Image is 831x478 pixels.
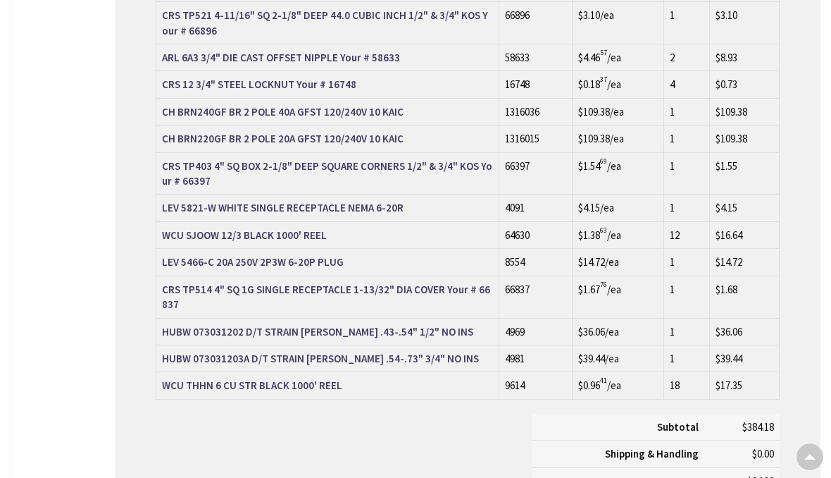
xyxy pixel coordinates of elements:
td: /ea [573,98,664,125]
span: $109.38 [716,105,747,118]
td: /ea [573,276,664,318]
a: ARL 6A3 3/4" DIE CAST OFFSET NIPPLE Your # 58633 [162,50,400,65]
td: /ea [573,71,664,98]
span: 1 [670,255,675,269]
span: $0.73 [716,78,737,91]
span: 2 [670,51,675,64]
a: CRS TP403 4" SQ BOX 2-1/8" DEEP SQUARE CORNERS 1/2" & 3/4" KOS Your # 66397 [162,159,492,189]
td: 4981 [499,345,573,372]
td: /ea [573,125,664,152]
strong: HUBW 073031202 D/T STRAIN [PERSON_NAME] .43-.54" 1/2" NO INS [162,325,473,338]
span: $36.06 [716,325,742,338]
span: 1 [670,325,675,338]
span: $3.10 [716,8,737,22]
span: $39.44 [716,352,742,365]
strong: CRS 12 3/4" STEEL LOCKNUT Your # 16748 [162,78,356,91]
span: 1 [670,105,675,118]
span: $1.54 [578,159,607,173]
span: $16.64 [716,228,742,242]
strong: CH BRN220GF BR 2 POLE 20A GFST 120/240V 10 KAIC [162,132,404,145]
td: 58633 [499,44,573,71]
a: LEV 5821-W WHITE SINGLE RECEPTACLE NEMA 6-20R [162,200,404,215]
th: Subtotal [532,414,704,441]
td: /ea [573,249,664,276]
a: 1316015 [505,131,539,146]
span: $4.46 [578,51,607,64]
td: 64630 [499,221,573,248]
sup: 63 [600,226,607,235]
td: /ea [573,318,664,345]
span: $14.72 [716,255,742,269]
span: 1 [670,352,675,365]
span: $36.06 [578,325,605,338]
th: Shipping & Handling [532,441,704,467]
span: $17.35 [716,379,742,392]
span: 12 [670,228,680,242]
span: $109.38 [716,132,747,145]
strong: CH BRN240GF BR 2 POLE 40A GFST 120/240V 10 KAIC [162,105,404,118]
td: 66837 [499,276,573,318]
td: /ea [573,152,664,195]
a: HUBW 073031202 D/T STRAIN [PERSON_NAME] .43-.54" 1/2" NO INS [162,324,473,339]
a: CRS 12 3/4" STEEL LOCKNUT Your # 16748 [162,77,356,92]
span: $384.18 [742,420,774,434]
span: 18 [670,379,680,392]
a: CRS TP521 4-11/16" SQ 2-1/8" DEEP 44.0 CUBIC INCH 1/2" & 3/4" KOS Your # 66896 [162,8,492,38]
sup: 57 [600,48,607,57]
td: /ea [573,44,664,71]
span: $1.55 [716,159,737,173]
sup: 76 [600,280,607,289]
td: /ea [573,372,664,399]
span: $0.18 [578,78,607,91]
a: CH BRN240GF BR 2 POLE 40A GFST 120/240V 10 KAIC [162,104,404,119]
a: HUBW 073031203A D/T STRAIN [PERSON_NAME] .54-.73" 3/4" NO INS [162,351,479,366]
td: 8554 [499,249,573,276]
td: 66397 [499,152,573,195]
strong: ARL 6A3 3/4" DIE CAST OFFSET NIPPLE Your # 58633 [162,51,400,64]
td: /ea [573,195,664,221]
span: 4 [670,78,675,91]
span: $8.93 [716,51,737,64]
span: $109.38 [578,132,610,145]
span: $4.15 [716,201,737,214]
span: $39.44 [578,352,605,365]
span: 1 [670,283,675,296]
strong: LEV 5821-W WHITE SINGLE RECEPTACLE NEMA 6-20R [162,201,404,214]
td: 66896 [499,2,573,44]
strong: CRS TP403 4" SQ BOX 2-1/8" DEEP SQUARE CORNERS 1/2" & 3/4" KOS Your # 66397 [162,159,492,188]
strong: CRS TP514 4" SQ 1G SINGLE RECEPTACLE 1-13/32" DIA COVER Your # 66837 [162,283,490,311]
span: $0.00 [752,447,774,460]
span: $1.68 [716,283,737,296]
span: 1 [670,159,675,173]
sup: 37 [600,75,607,84]
span: $3.10 [578,8,600,22]
span: $1.67 [578,283,607,296]
strong: LEV 5466-C 20A 250V 2P3W 6-20P PLUG [162,255,344,269]
a: WCU SJOOW 12/3 BLACK 1000' REEL [162,228,327,243]
span: $109.38 [578,105,610,118]
span: 1 [670,8,675,22]
span: $4.15 [578,201,600,214]
sup: 41 [600,376,607,385]
a: WCU THHN 6 CU STR BLACK 1000' REEL [162,378,342,393]
a: CH BRN220GF BR 2 POLE 20A GFST 120/240V 10 KAIC [162,131,404,146]
td: /ea [573,2,664,44]
sup: 69 [600,157,607,166]
td: 16748 [499,71,573,98]
strong: CRS TP521 4-11/16" SQ 2-1/8" DEEP 44.0 CUBIC INCH 1/2" & 3/4" KOS Your # 66896 [162,8,488,37]
a: LEV 5466-C 20A 250V 2P3W 6-20P PLUG [162,255,344,269]
a: CRS TP514 4" SQ 1G SINGLE RECEPTACLE 1-13/32" DIA COVER Your # 66837 [162,282,492,312]
span: $1.38 [578,228,607,242]
strong: HUBW 073031203A D/T STRAIN [PERSON_NAME] .54-.73" 3/4" NO INS [162,352,479,365]
td: 9614 [499,372,573,399]
td: 4969 [499,318,573,345]
span: 1 [670,132,675,145]
a: 1316036 [505,104,539,119]
span: 1 [670,201,675,214]
span: $0.96 [578,379,607,392]
span: $14.72 [578,255,605,269]
td: 4091 [499,195,573,221]
td: /ea [573,221,664,248]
